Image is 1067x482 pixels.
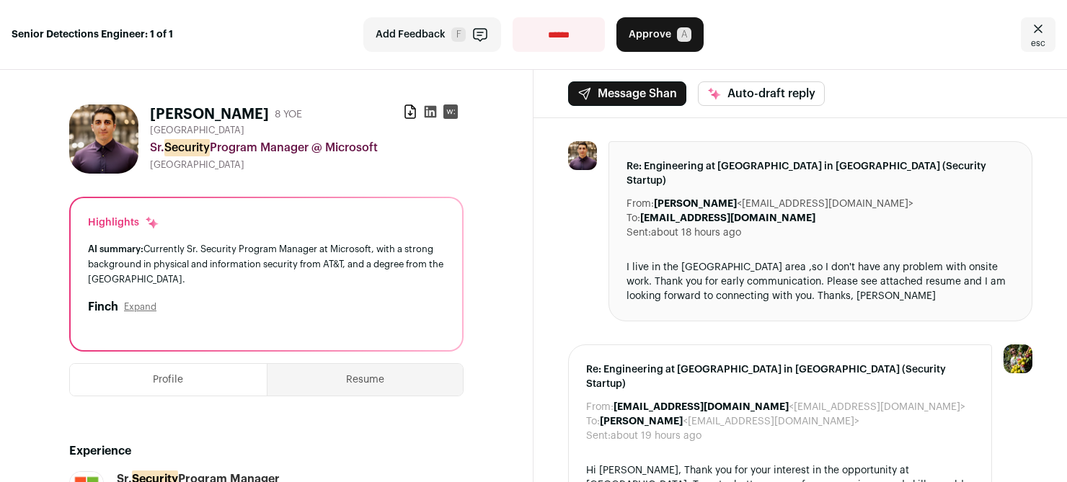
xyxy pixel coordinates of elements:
[69,104,138,174] img: 1026023e13aa45db615d1d05fd002735b036f5e7aece979432420ab78fdd3216.jpg
[568,81,686,106] button: Message Shan
[124,301,156,313] button: Expand
[586,414,600,429] dt: To:
[627,197,654,211] dt: From:
[698,81,825,106] button: Auto-draft reply
[629,27,671,42] span: Approve
[150,125,244,136] span: [GEOGRAPHIC_DATA]
[586,400,614,414] dt: From:
[614,402,789,412] b: [EMAIL_ADDRESS][DOMAIN_NAME]
[627,260,1014,303] div: I live in the [GEOGRAPHIC_DATA] area ,so I don't have any problem with onsite work. Thank you for...
[451,27,466,42] span: F
[150,139,464,156] div: Sr. Program Manager @ Microsoft
[88,215,159,230] div: Highlights
[611,429,701,443] dd: about 19 hours ago
[677,27,691,42] span: A
[627,159,1014,188] span: Re: Engineering at [GEOGRAPHIC_DATA] in [GEOGRAPHIC_DATA] (Security Startup)
[654,197,913,211] dd: <[EMAIL_ADDRESS][DOMAIN_NAME]>
[376,27,446,42] span: Add Feedback
[651,226,741,240] dd: about 18 hours ago
[1031,37,1045,49] span: esc
[600,414,859,429] dd: <[EMAIL_ADDRESS][DOMAIN_NAME]>
[275,107,302,122] div: 8 YOE
[586,362,974,391] span: Re: Engineering at [GEOGRAPHIC_DATA] in [GEOGRAPHIC_DATA] (Security Startup)
[150,104,269,125] h1: [PERSON_NAME]
[88,298,118,316] h2: Finch
[150,159,464,171] div: [GEOGRAPHIC_DATA]
[600,416,683,427] b: [PERSON_NAME]
[614,400,965,414] dd: <[EMAIL_ADDRESS][DOMAIN_NAME]>
[88,241,445,287] div: Currently Sr. Security Program Manager at Microsoft, with a strong background in physical and inf...
[654,199,737,209] b: [PERSON_NAME]
[627,211,640,226] dt: To:
[70,364,267,396] button: Profile
[627,226,651,240] dt: Sent:
[1004,344,1032,373] img: 6689865-medium_jpg
[69,442,464,460] h2: Experience
[586,429,611,443] dt: Sent:
[363,17,501,52] button: Add Feedback F
[1021,17,1055,52] a: Close
[616,17,704,52] button: Approve A
[88,244,143,254] span: AI summary:
[640,213,815,223] b: [EMAIL_ADDRESS][DOMAIN_NAME]
[267,364,464,396] button: Resume
[164,139,210,156] mark: Security
[568,141,597,170] img: 1026023e13aa45db615d1d05fd002735b036f5e7aece979432420ab78fdd3216.jpg
[12,27,173,42] strong: Senior Detections Engineer: 1 of 1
